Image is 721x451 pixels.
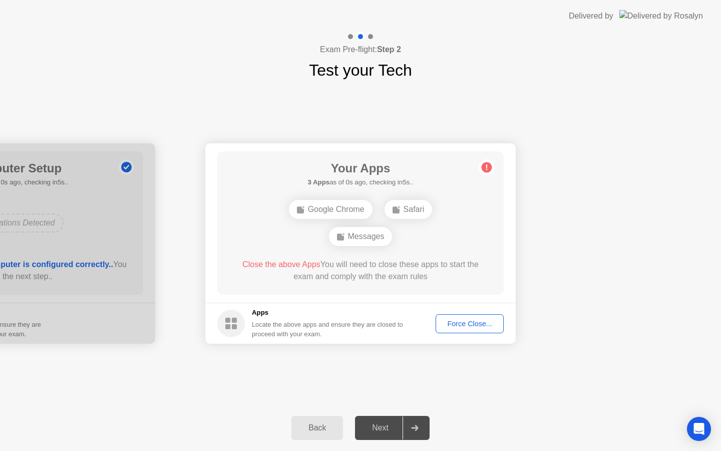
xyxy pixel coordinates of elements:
[232,259,490,283] div: You will need to close these apps to start the exam and comply with the exam rules
[289,200,373,219] div: Google Chrome
[307,159,413,177] h1: Your Apps
[358,423,403,432] div: Next
[294,423,340,432] div: Back
[291,416,343,440] button: Back
[619,10,703,22] img: Delivered by Rosalyn
[242,260,320,269] span: Close the above Apps
[377,45,401,54] b: Step 2
[329,227,393,246] div: Messages
[385,200,433,219] div: Safari
[307,177,413,187] h5: as of 0s ago, checking in5s..
[439,320,500,328] div: Force Close...
[320,44,401,56] h4: Exam Pre-flight:
[436,314,504,333] button: Force Close...
[309,58,412,82] h1: Test your Tech
[252,320,404,339] div: Locate the above apps and ensure they are closed to proceed with your exam.
[569,10,613,22] div: Delivered by
[687,417,711,441] div: Open Intercom Messenger
[252,308,404,318] h5: Apps
[355,416,430,440] button: Next
[307,178,329,186] b: 3 Apps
